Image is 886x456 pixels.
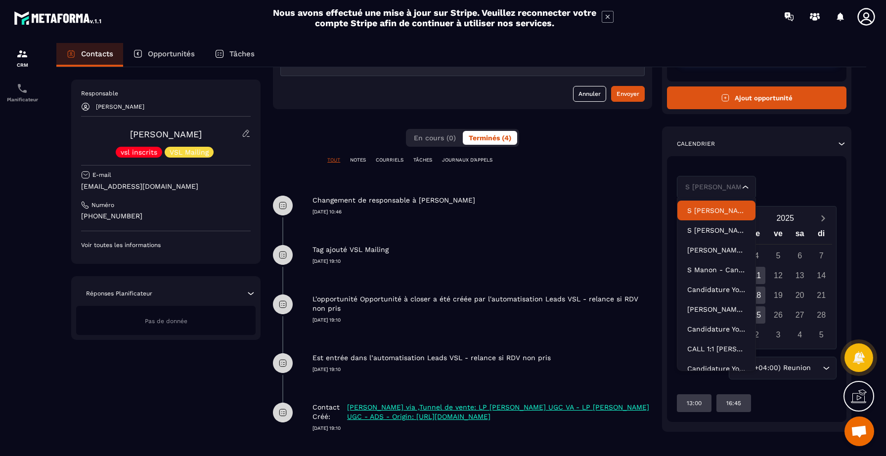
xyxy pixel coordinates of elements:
[376,157,403,164] p: COURRIELS
[748,247,765,264] div: 4
[687,399,702,407] p: 13:00
[408,131,462,145] button: En cours (0)
[813,363,820,373] input: Search for option
[312,317,652,324] p: [DATE] 19:10
[791,326,808,343] div: 4
[683,306,701,324] div: 22
[2,41,42,75] a: formationformationCRM
[791,306,808,324] div: 27
[767,227,789,244] div: ve
[442,157,492,164] p: JOURNAUX D'APPELS
[748,287,765,304] div: 18
[791,267,808,284] div: 13
[683,267,701,284] div: 8
[312,196,475,205] p: Changement de responsable à [PERSON_NAME]
[463,131,517,145] button: Terminés (4)
[703,227,724,244] div: ma
[813,267,830,284] div: 14
[677,176,756,199] div: Search for option
[16,48,28,60] img: formation
[312,208,652,215] p: [DATE] 10:46
[2,75,42,110] a: schedulerschedulerPlanificateur
[205,43,265,67] a: Tâches
[148,49,195,58] p: Opportunités
[813,247,830,264] div: 7
[810,227,832,244] div: di
[92,171,111,179] p: E-mail
[81,241,251,249] p: Voir toutes les informations
[573,86,606,102] button: Annuler
[130,129,202,139] a: [PERSON_NAME]
[667,86,846,109] button: Ajout opportunité
[844,416,874,446] a: Ouvrir le chat
[748,326,765,343] div: 2
[14,9,103,27] img: logo
[729,357,837,379] div: Search for option
[16,83,28,94] img: scheduler
[86,290,152,297] p: Réponses Planificateur
[756,209,814,227] button: Open years overlay
[81,211,251,221] p: [PHONE_NUMBER]
[813,326,830,343] div: 5
[123,43,205,67] a: Opportunités
[413,157,432,164] p: TÂCHES
[789,227,811,244] div: sa
[2,97,42,102] p: Planificateur
[769,267,787,284] div: 12
[683,182,740,193] input: Search for option
[56,43,123,67] a: Contacts
[81,49,113,58] p: Contacts
[705,267,722,284] div: 9
[791,287,808,304] div: 20
[312,353,551,363] p: Est entrée dans l’automatisation Leads VSL - relance si RDV non pris
[705,287,722,304] div: 16
[705,306,722,324] div: 23
[327,157,340,164] p: TOUT
[312,294,650,313] p: L'opportunité Opportunité à closer a été créée par l'automatisation Leads VSL - relance si RDV no...
[611,86,645,102] button: Envoyer
[469,134,511,142] span: Terminés (4)
[726,326,744,343] div: 1
[813,287,830,304] div: 21
[81,89,251,97] p: Responsable
[91,201,114,209] p: Numéro
[347,403,650,421] p: [PERSON_NAME] via ,Tunnel de vente: LP [PERSON_NAME] UGC VA - LP [PERSON_NAME] UGC - ADS - Origin...
[705,326,722,343] div: 30
[726,247,744,264] div: 3
[121,149,157,156] p: vsl inscrits
[617,89,639,99] div: Envoyer
[681,227,832,343] div: Calendar wrapper
[746,227,768,244] div: je
[414,134,456,142] span: En cours (0)
[312,403,345,421] p: Contact Créé:
[769,247,787,264] div: 5
[705,247,722,264] div: 2
[2,62,42,68] p: CRM
[681,227,703,244] div: lu
[681,247,832,343] div: Calendar days
[683,247,701,264] div: 1
[791,247,808,264] div: 6
[748,306,765,324] div: 25
[683,326,701,343] div: 29
[683,287,701,304] div: 15
[170,149,209,156] p: VSL Mailing
[700,209,757,227] button: Open months overlay
[726,399,741,407] p: 16:45
[312,258,652,265] p: [DATE] 19:10
[145,318,187,325] span: Pas de donnée
[735,363,813,373] span: (GMT+04:00) Reunion
[769,306,787,324] div: 26
[813,306,830,324] div: 28
[229,49,255,58] p: Tâches
[681,211,700,225] button: Previous month
[96,103,144,110] p: [PERSON_NAME]
[81,182,251,191] p: [EMAIL_ADDRESS][DOMAIN_NAME]
[312,425,652,432] p: [DATE] 19:10
[726,287,744,304] div: 17
[272,7,597,28] h2: Nous avons effectué une mise à jour sur Stripe. Veuillez reconnecter votre compte Stripe afin de ...
[724,227,746,244] div: me
[726,267,744,284] div: 10
[769,326,787,343] div: 3
[350,157,366,164] p: NOTES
